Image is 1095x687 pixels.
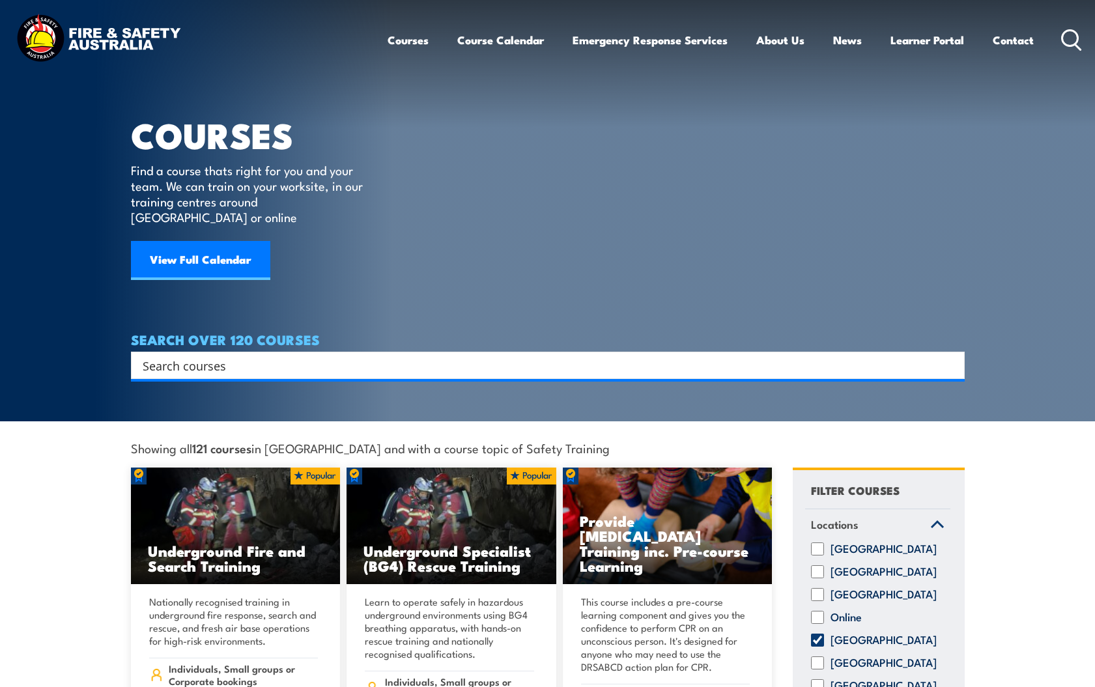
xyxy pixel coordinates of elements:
span: Locations [811,516,859,533]
a: News [833,23,862,57]
p: Find a course thats right for you and your team. We can train on your worksite, in our training c... [131,162,369,225]
label: [GEOGRAPHIC_DATA] [831,565,937,578]
label: Online [831,611,862,624]
a: Courses [388,23,429,57]
h4: FILTER COURSES [811,481,900,499]
strong: 121 courses [192,439,251,456]
span: Individuals, Small groups or Corporate bookings [169,662,318,687]
label: [GEOGRAPHIC_DATA] [831,634,937,647]
button: Search magnifier button [942,356,960,374]
label: [GEOGRAPHIC_DATA] [831,588,937,601]
h1: COURSES [131,119,382,150]
a: Emergency Response Services [573,23,728,57]
p: This course includes a pre-course learning component and gives you the confidence to perform CPR ... [581,595,750,673]
img: Low Voltage Rescue and Provide CPR [563,468,773,585]
h3: Provide [MEDICAL_DATA] Training inc. Pre-course Learning [580,513,756,573]
h3: Underground Specialist (BG4) Rescue Training [363,543,539,573]
p: Learn to operate safely in hazardous underground environments using BG4 breathing apparatus, with... [365,595,534,660]
a: Provide [MEDICAL_DATA] Training inc. Pre-course Learning [563,468,773,585]
p: Nationally recognised training in underground fire response, search and rescue, and fresh air bas... [149,595,319,647]
h3: Underground Fire and Search Training [148,543,324,573]
a: Underground Fire and Search Training [131,468,341,585]
label: [GEOGRAPHIC_DATA] [831,542,937,555]
img: Underground mine rescue [131,468,341,585]
a: About Us [756,23,804,57]
form: Search form [145,356,939,374]
a: View Full Calendar [131,241,270,280]
img: Underground mine rescue [347,468,556,585]
span: Showing all in [GEOGRAPHIC_DATA] and with a course topic of Safety Training [131,441,610,455]
a: Course Calendar [457,23,544,57]
a: Underground Specialist (BG4) Rescue Training [347,468,556,585]
a: Contact [993,23,1034,57]
input: Search input [143,356,936,375]
a: Locations [805,509,950,543]
label: [GEOGRAPHIC_DATA] [831,656,937,669]
a: Learner Portal [890,23,964,57]
h4: SEARCH OVER 120 COURSES [131,332,965,346]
